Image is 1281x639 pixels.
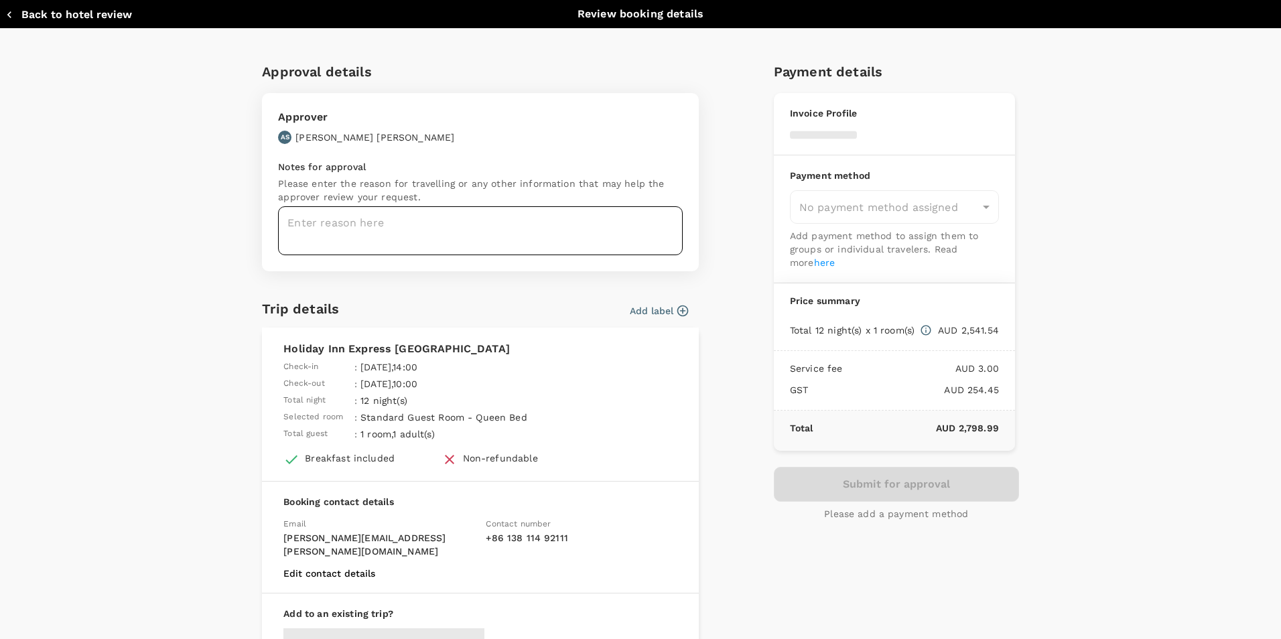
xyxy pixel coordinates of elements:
[486,531,677,545] p: + 86 138 114 92111
[360,377,556,390] p: [DATE] , 10:00
[354,427,357,441] span: :
[824,507,968,520] p: Please add a payment method
[283,519,306,528] span: Email
[283,568,375,579] button: Edit contact details
[283,341,677,357] p: Holiday Inn Express [GEOGRAPHIC_DATA]
[790,190,999,224] div: No payment method assigned
[360,427,556,441] p: 1 room , 1 adult(s)
[283,360,318,374] span: Check-in
[278,160,683,173] p: Notes for approval
[278,109,454,125] p: Approver
[790,324,915,337] p: Total 12 night(s) x 1 room(s)
[790,362,843,375] p: Service fee
[354,411,357,424] span: :
[463,451,538,465] div: Non-refundable
[283,411,343,424] span: Selected room
[790,169,999,182] p: Payment method
[790,294,999,307] p: Price summary
[305,451,395,465] div: Breakfast included
[354,360,357,374] span: :
[360,394,556,407] p: 12 night(s)
[262,61,699,82] h6: Approval details
[262,298,339,319] h6: Trip details
[774,61,1019,82] h6: Payment details
[843,362,999,375] p: AUD 3.00
[808,383,999,397] p: AUD 254.45
[354,394,357,407] span: :
[281,133,289,142] p: AS
[295,131,454,144] p: [PERSON_NAME] [PERSON_NAME]
[283,377,324,390] span: Check-out
[790,383,808,397] p: GST
[630,304,688,317] button: Add label
[790,229,999,269] p: Add payment method to assign them to groups or individual travelers. Read more
[354,377,357,390] span: :
[814,257,835,268] a: here
[283,427,328,441] span: Total guest
[578,6,703,22] p: Review booking details
[283,357,559,441] table: simple table
[932,324,999,337] p: AUD 2,541.54
[283,531,475,558] p: [PERSON_NAME][EMAIL_ADDRESS][PERSON_NAME][DOMAIN_NAME]
[790,106,999,120] p: Invoice Profile
[360,360,556,374] p: [DATE] , 14:00
[283,607,677,620] p: Add to an existing trip?
[813,421,999,435] p: AUD 2,798.99
[790,421,813,435] p: Total
[283,394,326,407] span: Total night
[360,411,556,424] p: Standard Guest Room - Queen Bed
[278,177,683,204] p: Please enter the reason for travelling or any other information that may help the approver review...
[486,519,551,528] span: Contact number
[283,495,677,508] p: Booking contact details
[5,8,132,21] button: Back to hotel review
